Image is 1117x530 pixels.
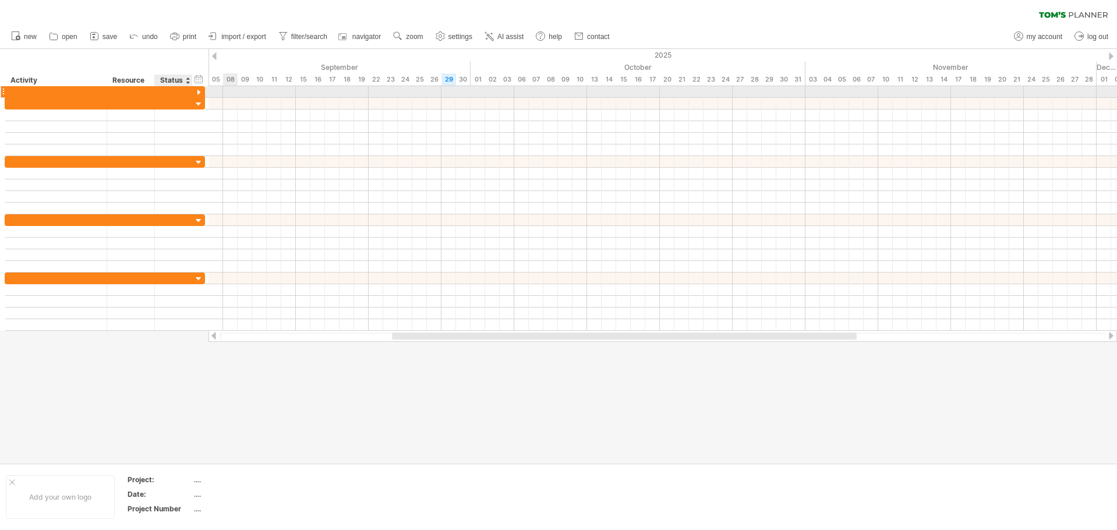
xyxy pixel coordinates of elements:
a: undo [126,29,161,44]
div: Monday, 1 December 2025 [1097,73,1111,86]
span: filter/search [291,33,327,41]
div: Monday, 22 September 2025 [369,73,383,86]
div: Monday, 13 October 2025 [587,73,602,86]
span: import / export [221,33,266,41]
div: Friday, 3 October 2025 [500,73,514,86]
div: Tuesday, 16 September 2025 [310,73,325,86]
div: Tuesday, 30 September 2025 [456,73,471,86]
div: Friday, 26 September 2025 [427,73,441,86]
div: Friday, 28 November 2025 [1082,73,1097,86]
div: November 2025 [805,61,1097,73]
div: Thursday, 30 October 2025 [776,73,791,86]
div: Friday, 24 October 2025 [718,73,733,86]
div: Tuesday, 9 September 2025 [238,73,252,86]
div: Tuesday, 28 October 2025 [747,73,762,86]
div: Thursday, 23 October 2025 [704,73,718,86]
div: Thursday, 9 October 2025 [558,73,572,86]
div: Project Number [128,504,192,514]
div: September 2025 [150,61,471,73]
span: settings [448,33,472,41]
div: Tuesday, 11 November 2025 [893,73,907,86]
div: Friday, 19 September 2025 [354,73,369,86]
div: Thursday, 13 November 2025 [922,73,936,86]
div: Tuesday, 18 November 2025 [966,73,980,86]
div: Wednesday, 26 November 2025 [1053,73,1067,86]
div: Wednesday, 5 November 2025 [835,73,849,86]
div: Tuesday, 4 November 2025 [820,73,835,86]
div: .... [194,489,292,499]
div: .... [194,475,292,485]
a: print [167,29,200,44]
div: Monday, 3 November 2025 [805,73,820,86]
div: Friday, 31 October 2025 [791,73,805,86]
div: Monday, 10 November 2025 [878,73,893,86]
span: contact [587,33,610,41]
span: zoom [406,33,423,41]
div: Thursday, 16 October 2025 [631,73,645,86]
div: Thursday, 11 September 2025 [267,73,281,86]
a: filter/search [275,29,331,44]
div: Tuesday, 21 October 2025 [674,73,689,86]
div: Wednesday, 24 September 2025 [398,73,412,86]
div: Tuesday, 7 October 2025 [529,73,543,86]
div: Add your own logo [6,475,115,519]
a: import / export [206,29,270,44]
a: navigator [337,29,384,44]
span: help [549,33,562,41]
div: Status [160,75,186,86]
div: Project: [128,475,192,485]
div: Monday, 8 September 2025 [223,73,238,86]
div: Wednesday, 12 November 2025 [907,73,922,86]
div: Wednesday, 29 October 2025 [762,73,776,86]
div: October 2025 [471,61,805,73]
a: settings [433,29,476,44]
div: Wednesday, 10 September 2025 [252,73,267,86]
div: .... [194,504,292,514]
a: open [46,29,81,44]
a: log out [1072,29,1112,44]
span: new [24,33,37,41]
div: Friday, 14 November 2025 [936,73,951,86]
div: Tuesday, 14 October 2025 [602,73,616,86]
a: my account [1011,29,1066,44]
span: open [62,33,77,41]
div: Thursday, 27 November 2025 [1067,73,1082,86]
a: AI assist [482,29,527,44]
a: zoom [390,29,426,44]
div: Wednesday, 19 November 2025 [980,73,995,86]
div: Thursday, 18 September 2025 [340,73,354,86]
div: Thursday, 25 September 2025 [412,73,427,86]
div: Friday, 5 September 2025 [208,73,223,86]
div: Monday, 6 October 2025 [514,73,529,86]
div: Monday, 15 September 2025 [296,73,310,86]
span: log out [1087,33,1108,41]
div: Tuesday, 23 September 2025 [383,73,398,86]
div: Friday, 10 October 2025 [572,73,587,86]
span: undo [142,33,158,41]
div: Friday, 17 October 2025 [645,73,660,86]
div: Monday, 27 October 2025 [733,73,747,86]
div: Wednesday, 17 September 2025 [325,73,340,86]
a: new [8,29,40,44]
span: save [102,33,117,41]
div: Monday, 24 November 2025 [1024,73,1038,86]
div: Monday, 17 November 2025 [951,73,966,86]
div: Thursday, 6 November 2025 [849,73,864,86]
span: AI assist [497,33,524,41]
div: Activity [10,75,100,86]
div: Resource [112,75,148,86]
div: Date: [128,489,192,499]
div: Wednesday, 22 October 2025 [689,73,704,86]
div: Friday, 7 November 2025 [864,73,878,86]
div: Wednesday, 8 October 2025 [543,73,558,86]
div: Friday, 21 November 2025 [1009,73,1024,86]
a: save [87,29,121,44]
span: print [183,33,196,41]
div: Tuesday, 25 November 2025 [1038,73,1053,86]
a: help [533,29,565,44]
a: contact [571,29,613,44]
div: Monday, 29 September 2025 [441,73,456,86]
span: navigator [352,33,381,41]
span: my account [1027,33,1062,41]
div: Wednesday, 15 October 2025 [616,73,631,86]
